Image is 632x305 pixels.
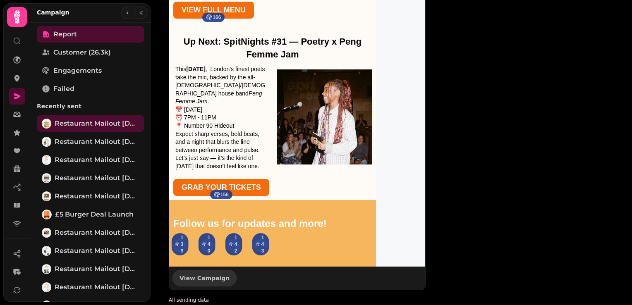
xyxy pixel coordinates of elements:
[173,179,269,196] a: GRAB YOUR TICKETS
[43,229,50,237] img: Restaurant Mailout July 3rd
[175,122,266,130] p: 📍 Number 90 Hideout
[55,246,139,256] span: Restaurant Mailout [DATE]
[43,156,50,164] img: Restaurant Mailout July 31st
[37,99,144,114] p: Recently sent
[43,174,50,182] img: Restaurant Mailout July 24th
[37,115,144,132] a: Restaurant Mailout Aug 13thRestaurant Mailout [DATE]
[37,26,144,43] a: Report
[37,224,144,241] a: Restaurant Mailout July 3rdRestaurant Mailout [DATE]
[37,243,144,259] a: Restaurant Mailout June 26thRestaurant Mailout [DATE]
[254,239,267,252] table: LinkedIn icon
[55,210,134,219] span: £5 Burger Deal Launch
[180,234,185,254] span: 139
[43,119,50,128] img: Restaurant Mailout Aug 13th
[200,239,213,252] table: Facebook icon
[37,170,144,186] a: Restaurant Mailout July 24thRestaurant Mailout [DATE]
[37,81,144,97] a: Failed
[53,48,111,57] span: Customer (26.3k)
[260,234,266,254] span: 143
[175,114,266,122] p: ⏰ 7PM - 11PM
[37,279,144,295] a: Restaurant Mailout June 11thRestaurant Mailout [DATE]
[53,66,102,76] span: Engagements
[53,84,74,94] span: Failed
[55,191,139,201] span: Restaurant Mailout [DATE]
[37,261,144,277] a: Restaurant Mailout June 19thRestaurant Mailout [DATE]
[173,218,327,229] strong: Follow us for updates and more!
[55,282,139,292] span: Restaurant Mailout [DATE]
[37,8,69,17] h2: Campaign
[173,239,187,252] table: Instagram icon
[182,6,246,14] span: VIEW FULL MENU
[37,44,144,61] a: Customer (26.3k)
[43,192,50,200] img: Restaurant Mailout July 16th
[55,137,139,147] span: Restaurant Mailout [DATE]
[43,283,50,291] img: Restaurant Mailout June 11th
[175,106,266,114] p: 📅 [DATE]
[186,66,205,72] strong: [DATE]
[55,119,139,129] span: Restaurant Mailout [DATE]
[37,62,144,79] a: Engagements
[43,247,50,255] img: Restaurant Mailout June 26th
[175,130,266,171] p: Expect sharp verses, bold beats, and a night that blurs the line between performance and pulse. L...
[182,183,261,191] span: GRAB YOUR TICKETS
[55,155,139,165] span: Restaurant Mailout [DATE]
[37,133,144,150] a: Restaurant Mailout Aug 7thRestaurant Mailout [DATE]
[206,234,212,254] span: 140
[173,239,267,252] div: social
[37,206,144,223] a: £5 Burger Deal Launch£5 Burger Deal Launch
[180,275,230,281] span: View Campaign
[169,297,328,303] h2: Complete overview of all campaign delivery metrics
[233,234,239,254] span: 142
[53,29,77,39] span: Report
[55,173,139,183] span: Restaurant Mailout [DATE]
[173,2,254,19] a: VIEW FULL MENU
[37,188,144,205] a: Restaurant Mailout July 16thRestaurant Mailout [DATE]
[37,152,144,168] a: Restaurant Mailout July 31stRestaurant Mailout [DATE]
[175,90,262,105] em: Peng Femme Jam
[220,191,229,198] span: 156
[213,14,221,21] span: 166
[43,210,51,219] img: £5 Burger Deal Launch
[55,228,139,238] span: Restaurant Mailout [DATE]
[172,270,237,286] button: View Campaign
[227,239,240,252] table: TikTok icon
[184,36,361,60] strong: Up Next: SpitNights #31 — Poetry x Peng Femme Jam
[175,65,266,106] p: This , London’s finest poets take the mic, backed by the all-[DEMOGRAPHIC_DATA]/[DEMOGRAPHIC_DATA...
[43,265,50,273] img: Restaurant Mailout June 19th
[43,138,50,146] img: Restaurant Mailout Aug 7th
[55,264,139,274] span: Restaurant Mailout [DATE]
